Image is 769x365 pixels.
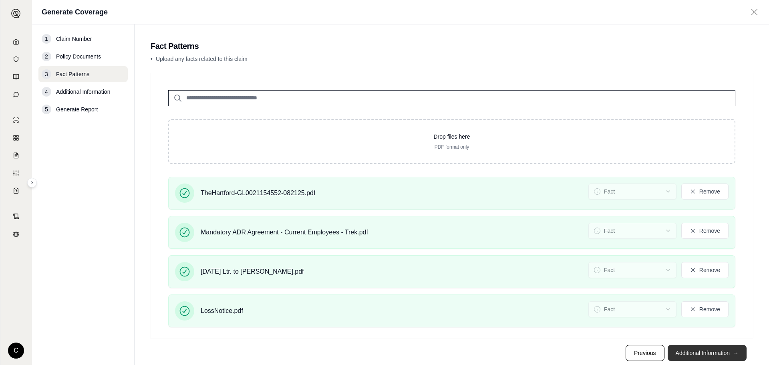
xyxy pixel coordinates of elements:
p: Drop files here [182,133,722,141]
div: C [8,343,24,359]
button: Expand sidebar [27,178,37,188]
button: Remove [681,184,729,200]
button: Remove [681,262,729,278]
a: Custom Report [5,165,27,181]
button: Remove [681,301,729,317]
img: Expand sidebar [11,9,21,18]
h1: Generate Coverage [42,6,108,18]
a: Home [5,34,27,50]
span: [DATE] Ltr. to [PERSON_NAME].pdf [201,267,304,276]
a: Prompt Library [5,69,27,85]
button: Additional Information→ [668,345,747,361]
p: PDF format only [182,144,722,150]
a: Chat [5,87,27,103]
button: Expand sidebar [8,6,24,22]
span: Additional Information [56,88,110,96]
span: Upload any facts related to this claim [156,56,248,62]
button: Remove [681,223,729,239]
span: Claim Number [56,35,92,43]
div: 4 [42,87,51,97]
div: 2 [42,52,51,61]
span: LossNotice.pdf [201,306,243,316]
a: Claim Coverage [5,147,27,163]
div: 5 [42,105,51,114]
span: TheHartford-GL0021154552-082125.pdf [201,188,315,198]
div: 1 [42,34,51,44]
span: → [733,349,739,357]
a: Single Policy [5,112,27,128]
a: Coverage Table [5,183,27,199]
span: Generate Report [56,105,98,113]
button: Previous [626,345,664,361]
span: • [151,56,153,62]
span: Policy Documents [56,52,101,60]
div: 3 [42,69,51,79]
a: Contract Analysis [5,208,27,224]
span: Mandatory ADR Agreement - Current Employees - Trek.pdf [201,228,368,237]
a: Policy Comparisons [5,130,27,146]
a: Legal Search Engine [5,226,27,242]
a: Documents Vault [5,51,27,67]
span: Fact Patterns [56,70,89,78]
h2: Fact Patterns [151,40,753,52]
